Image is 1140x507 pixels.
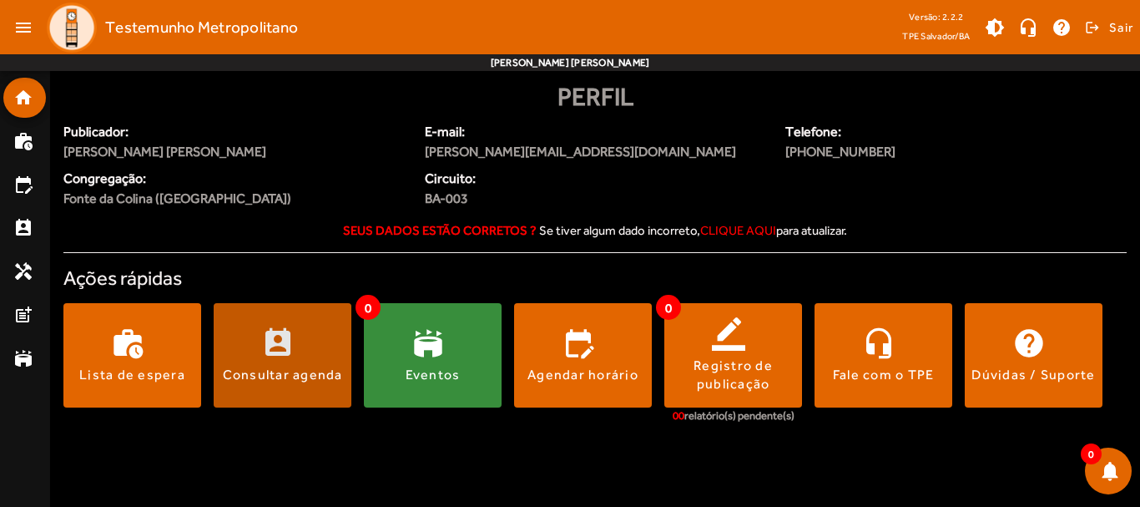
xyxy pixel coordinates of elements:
span: BA-003 [425,189,585,209]
span: [PERSON_NAME][EMAIL_ADDRESS][DOMAIN_NAME] [425,142,766,162]
h4: Ações rápidas [63,266,1127,291]
span: clique aqui [700,223,776,237]
mat-icon: post_add [13,305,33,325]
mat-icon: menu [7,11,40,44]
a: Testemunho Metropolitano [40,3,298,53]
mat-icon: perm_contact_calendar [13,218,33,238]
div: Fale com o TPE [833,366,935,384]
span: Telefone: [785,122,1037,142]
span: Fonte da Colina ([GEOGRAPHIC_DATA]) [63,189,291,209]
span: [PHONE_NUMBER] [785,142,1037,162]
button: Registro de publicação [664,303,802,408]
button: Consultar agenda [214,303,351,408]
button: Eventos [364,303,502,408]
span: Publicador: [63,122,405,142]
span: 00 [673,409,684,422]
div: Eventos [406,366,461,384]
div: Agendar horário [527,366,638,384]
span: E-mail: [425,122,766,142]
span: Circuito: [425,169,585,189]
button: Dúvidas / Suporte [965,303,1102,408]
div: relatório(s) pendente(s) [673,408,794,424]
strong: Seus dados estão corretos ? [343,223,537,237]
span: 0 [1081,444,1102,464]
button: Agendar horário [514,303,652,408]
div: Lista de espera [79,366,185,384]
div: Consultar agenda [223,366,343,384]
span: Congregação: [63,169,405,189]
span: 0 [356,295,381,320]
div: Perfil [63,78,1127,115]
button: Sair [1082,15,1133,40]
span: Testemunho Metropolitano [105,14,298,41]
span: TPE Salvador/BA [902,28,970,44]
span: [PERSON_NAME] [PERSON_NAME] [63,142,405,162]
mat-icon: home [13,88,33,108]
mat-icon: stadium [13,348,33,368]
mat-icon: work_history [13,131,33,151]
span: 0 [656,295,681,320]
span: Se tiver algum dado incorreto, para atualizar. [539,223,847,237]
div: Versão: 2.2.2 [902,7,970,28]
span: Sair [1109,14,1133,41]
button: Fale com o TPE [815,303,952,408]
div: Dúvidas / Suporte [971,366,1095,384]
mat-icon: handyman [13,261,33,281]
mat-icon: edit_calendar [13,175,33,195]
div: Registro de publicação [664,357,802,394]
img: Logo TPE [47,3,97,53]
button: Lista de espera [63,303,201,408]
